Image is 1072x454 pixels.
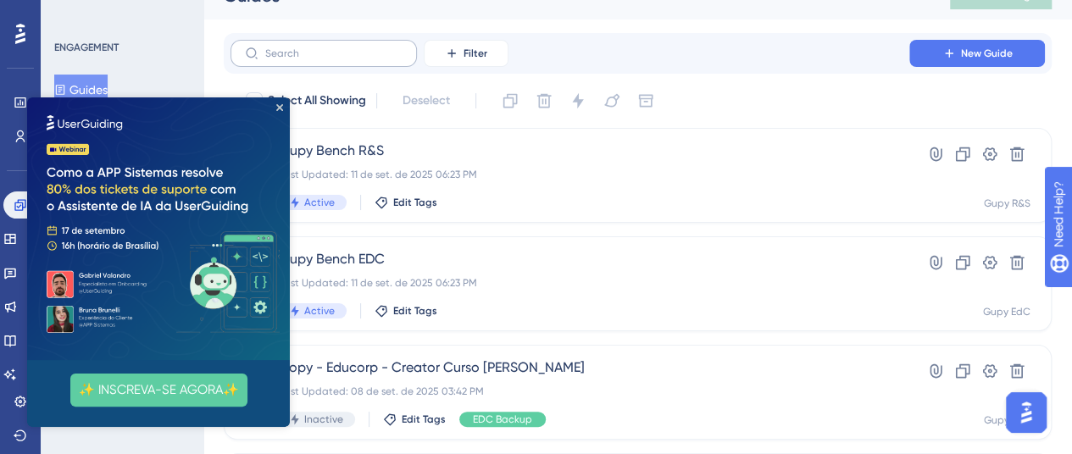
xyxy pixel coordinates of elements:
span: New Guide [961,47,1013,60]
span: Filter [464,47,487,60]
input: Search [265,47,403,59]
span: Gupy Bench R&S [279,141,861,161]
div: Last Updated: 11 de set. de 2025 06:23 PM [279,276,861,290]
button: ✨ INSCREVA-SE AGORA✨ [43,276,220,309]
button: New Guide [909,40,1045,67]
button: Edit Tags [375,304,437,318]
div: Close Preview [249,7,256,14]
span: Deselect [403,91,450,111]
iframe: UserGuiding AI Assistant Launcher [1001,387,1052,438]
span: Active [304,304,335,318]
div: Last Updated: 11 de set. de 2025 06:23 PM [279,168,861,181]
div: ENGAGEMENT [54,41,119,54]
span: Edit Tags [393,196,437,209]
button: Edit Tags [375,196,437,209]
span: Inactive [304,412,343,426]
button: Edit Tags [383,412,446,426]
button: Filter [424,40,508,67]
button: Guides [54,75,108,105]
button: Deselect [387,86,465,116]
div: Last Updated: 08 de set. de 2025 03:42 PM [279,385,861,398]
div: Gupy R&S [984,413,1030,427]
div: Gupy EdC [983,305,1030,318]
span: Select All Showing [268,91,366,111]
span: Edit Tags [393,304,437,318]
span: Edit Tags [402,412,446,426]
span: Need Help? [40,4,106,25]
div: Gupy R&S [984,197,1030,210]
span: EDC Backup [473,412,532,426]
span: Active [304,196,335,209]
span: Copy - Educorp - Creator Curso [PERSON_NAME] [279,357,861,378]
span: Gupy Bench EDC [279,249,861,269]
